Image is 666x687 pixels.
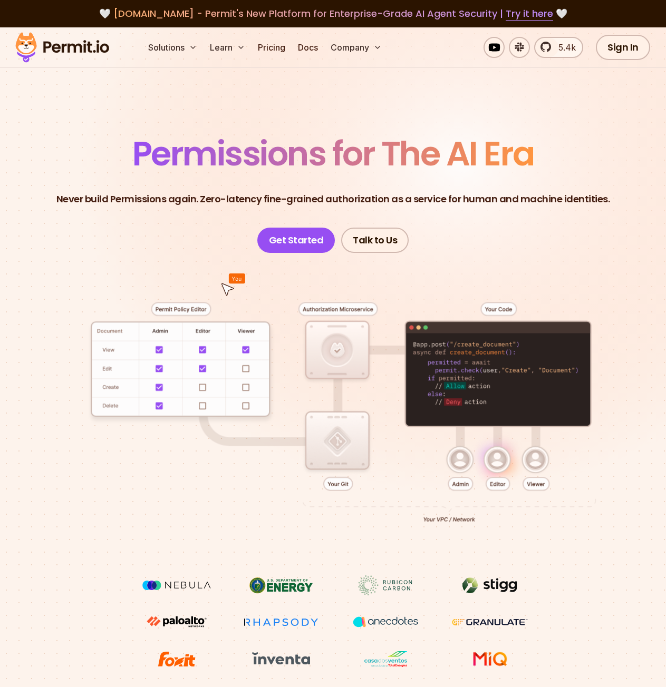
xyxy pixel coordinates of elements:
[144,37,201,58] button: Solutions
[294,37,322,58] a: Docs
[326,37,386,58] button: Company
[56,192,610,207] p: Never build Permissions again. Zero-latency fine-grained authorization as a service for human and...
[534,37,583,58] a: 5.4k
[11,30,114,65] img: Permit logo
[113,7,553,20] span: [DOMAIN_NAME] - Permit's New Platform for Enterprise-Grade AI Agent Security |
[346,575,425,595] img: Rubicon
[346,612,425,632] img: vega
[137,575,216,595] img: Nebula
[341,228,409,253] a: Talk to Us
[254,37,289,58] a: Pricing
[506,7,553,21] a: Try it here
[242,649,321,668] img: inventa
[346,649,425,669] img: Casa dos Ventos
[137,612,216,631] img: paloalto
[206,37,249,58] button: Learn
[132,130,534,177] span: Permissions for The AI Era
[454,650,525,668] img: MIQ
[257,228,335,253] a: Get Started
[450,612,529,632] img: Granulate
[137,649,216,669] img: Foxit
[25,6,641,21] div: 🤍 🤍
[450,575,529,595] img: Stigg
[242,575,321,595] img: US department of energy
[596,35,650,60] a: Sign In
[242,612,321,632] img: Rhapsody Health
[552,41,576,54] span: 5.4k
